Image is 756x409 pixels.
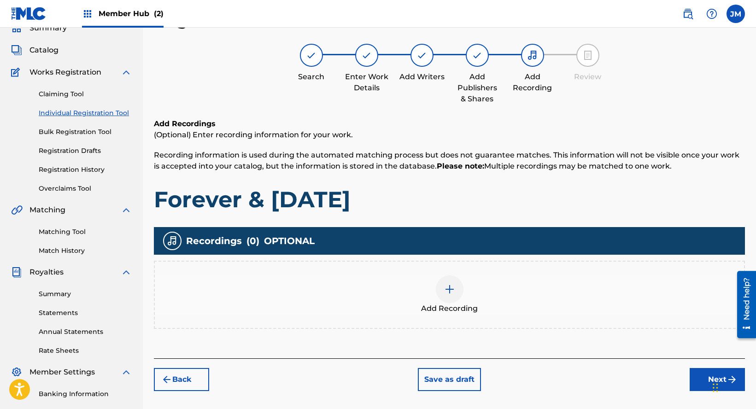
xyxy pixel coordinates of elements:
[11,45,22,56] img: Catalog
[454,71,500,105] div: Add Publishers & Shares
[39,246,132,256] a: Match History
[39,108,132,118] a: Individual Registration Tool
[565,71,611,82] div: Review
[39,165,132,175] a: Registration History
[154,186,745,213] h1: Forever & [DATE]
[727,5,745,23] div: User Menu
[706,8,717,19] img: help
[121,367,132,378] img: expand
[288,71,334,82] div: Search
[399,71,445,82] div: Add Writers
[11,23,22,34] img: Summary
[421,303,478,314] span: Add Recording
[39,308,132,318] a: Statements
[690,368,745,391] button: Next
[29,23,67,34] span: Summary
[121,67,132,78] img: expand
[154,9,164,18] span: (2)
[510,71,556,93] div: Add Recording
[29,267,64,278] span: Royalties
[39,346,132,356] a: Rate Sheets
[344,71,390,93] div: Enter Work Details
[437,162,484,170] strong: Please note:
[418,368,481,391] button: Save as draft
[154,151,739,170] span: Recording information is used during the automated matching process but does not guarantee matche...
[11,267,22,278] img: Royalties
[361,50,372,61] img: step indicator icon for Enter Work Details
[39,89,132,99] a: Claiming Tool
[246,234,259,248] span: ( 0 )
[11,45,59,56] a: CatalogCatalog
[167,235,178,246] img: recording
[11,367,22,378] img: Member Settings
[306,50,317,61] img: step indicator icon for Search
[29,367,95,378] span: Member Settings
[703,5,721,23] div: Help
[39,389,132,399] a: Banking Information
[39,227,132,237] a: Matching Tool
[39,327,132,337] a: Annual Statements
[527,50,538,61] img: step indicator icon for Add Recording
[582,50,593,61] img: step indicator icon for Review
[154,368,209,391] button: Back
[121,267,132,278] img: expand
[99,8,164,19] span: Member Hub
[416,50,428,61] img: step indicator icon for Add Writers
[121,204,132,216] img: expand
[11,67,23,78] img: Works Registration
[264,234,315,248] span: OPTIONAL
[154,118,745,129] h6: Add Recordings
[82,8,93,19] img: Top Rightsholders
[39,289,132,299] a: Summary
[11,23,67,34] a: SummarySummary
[154,130,353,139] span: (Optional) Enter recording information for your work.
[161,374,172,385] img: 7ee5dd4eb1f8a8e3ef2f.svg
[713,374,718,402] div: Drag
[682,8,693,19] img: search
[186,234,242,248] span: Recordings
[730,268,756,342] iframe: Resource Center
[29,45,59,56] span: Catalog
[710,365,756,409] iframe: Chat Widget
[11,7,47,20] img: MLC Logo
[29,204,65,216] span: Matching
[444,284,455,295] img: add
[472,50,483,61] img: step indicator icon for Add Publishers & Shares
[39,146,132,156] a: Registration Drafts
[39,127,132,137] a: Bulk Registration Tool
[29,67,101,78] span: Works Registration
[39,184,132,193] a: Overclaims Tool
[11,204,23,216] img: Matching
[679,5,697,23] a: Public Search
